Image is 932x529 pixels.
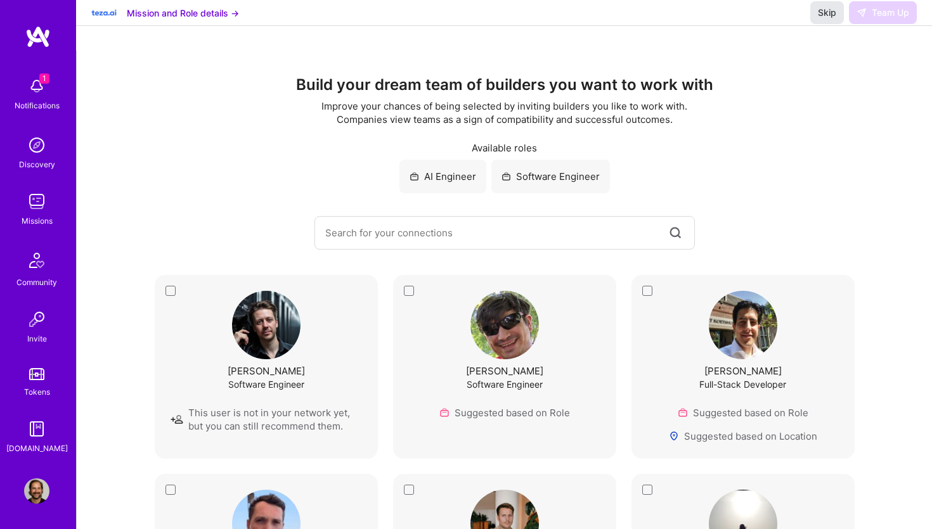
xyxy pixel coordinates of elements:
[470,291,539,359] img: User Avatar
[439,407,450,417] img: Role icon
[678,406,808,419] div: Suggested based on Role
[171,406,362,433] div: This user is not in your network yet, but you can still recommend them.
[19,158,55,171] div: Discovery
[466,364,543,378] div: [PERSON_NAME]
[502,172,511,181] i: icon SuitcaseGray
[467,378,543,391] div: Software Engineer
[228,378,304,391] div: Software Engineer
[704,364,782,378] div: [PERSON_NAME]
[491,160,610,193] div: Software Engineer
[228,364,305,378] div: [PERSON_NAME]
[24,132,49,158] img: discovery
[22,245,52,276] img: Community
[316,99,693,126] div: Improve your chances of being selected by inviting builders you like to work with. Companies view...
[25,25,51,48] img: logo
[399,160,486,193] div: AI Engineer
[232,291,301,359] img: User Avatar
[16,276,57,289] div: Community
[22,214,53,227] div: Missions
[24,385,50,398] div: Tokens
[669,430,817,443] div: Suggested based on Location
[325,217,667,249] input: Search for your connections
[6,442,68,455] div: [DOMAIN_NAME]
[24,189,49,214] img: teamwork
[810,1,844,24] button: Skip
[102,141,907,155] div: Available roles
[29,368,44,380] img: tokens
[410,172,419,181] i: icon SuitcaseGray
[21,478,53,504] a: User Avatar
[818,6,836,19] span: Skip
[678,407,688,417] img: Role icon
[39,73,49,84] span: 1
[439,406,570,419] div: Suggested based on Role
[24,416,49,442] img: guide book
[27,332,47,345] div: Invite
[15,99,60,112] div: Notifications
[24,478,49,504] img: User Avatar
[24,307,49,332] img: Invite
[709,291,777,359] img: User Avatar
[127,6,239,20] button: Mission and Role details →
[669,431,679,441] img: Locations icon
[102,76,907,94] h3: Build your dream team of builders you want to work with
[24,73,49,99] img: bell
[171,414,183,424] img: default icon
[699,378,786,391] div: Full-Stack Developer
[667,224,684,241] i: icon SearchGrey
